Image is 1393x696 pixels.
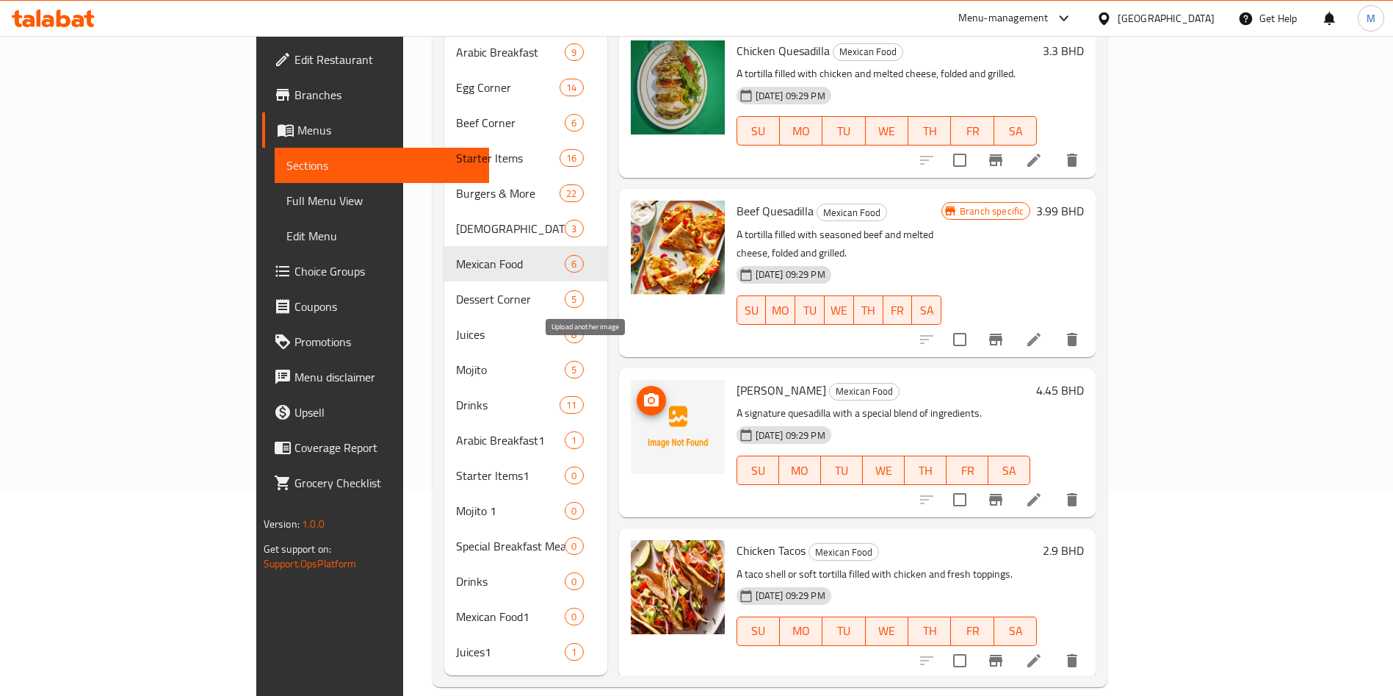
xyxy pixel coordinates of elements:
div: Juices [456,326,565,343]
span: SA [994,460,1024,481]
span: Select to update [944,484,975,515]
div: items [560,184,583,202]
button: SU [737,456,779,485]
button: MO [779,456,821,485]
span: Burgers & More [456,184,560,202]
span: Mexican Food [833,43,902,60]
p: A signature quesadilla with a special blend of ingredients. [737,404,1031,423]
a: Edit menu item [1025,491,1043,509]
button: SU [737,116,780,146]
div: items [560,396,583,414]
a: Upsell [262,395,489,430]
div: Beef Corner6 [444,105,607,140]
span: TU [828,121,859,142]
a: Edit menu item [1025,151,1043,169]
div: Drinks [456,396,560,414]
div: items [565,220,583,237]
button: MO [780,116,822,146]
button: WE [825,295,854,325]
a: Full Menu View [275,183,489,218]
button: MO [780,617,822,646]
span: Juices1 [456,643,565,661]
div: Menu-management [958,10,1049,27]
img: Chicken Tacos [631,540,725,634]
div: Starter Items1 [456,467,565,484]
div: Egg Corner [456,79,560,96]
a: Coupons [262,289,489,324]
span: [PERSON_NAME] [737,379,826,401]
div: items [565,573,583,590]
div: Drinks11 [444,387,607,423]
button: TH [908,617,951,646]
span: WE [872,620,902,642]
span: Mexican Food1 [456,608,565,625]
span: Coupons [294,298,477,315]
span: [DEMOGRAPHIC_DATA] [456,220,565,237]
span: Chicken Tacos [737,539,806,562]
img: Pawans Quesadilla [631,380,725,474]
div: Mexican Food [833,43,903,61]
span: 16 [560,151,582,165]
button: Branch-specific-item [978,143,1013,178]
span: TU [828,620,859,642]
a: Coverage Report [262,430,489,465]
button: SA [988,456,1030,485]
div: items [565,255,583,273]
div: [GEOGRAPHIC_DATA] [1118,10,1215,26]
span: MO [786,620,817,642]
span: Branches [294,86,477,104]
span: MO [785,460,815,481]
span: Choice Groups [294,262,477,280]
div: items [565,43,583,61]
a: Grocery Checklist [262,465,489,501]
span: Menu disclaimer [294,368,477,386]
span: 0 [565,504,582,518]
span: 6 [565,257,582,271]
div: Mexican Food [829,383,900,401]
span: TU [827,460,857,481]
span: Select to update [944,324,975,355]
button: TH [908,116,951,146]
p: A tortilla filled with seasoned beef and melted cheese, folded and grilled. [737,226,941,262]
span: MO [772,300,789,321]
button: delete [1054,322,1090,357]
span: 0 [565,575,582,589]
span: WE [831,300,848,321]
span: Starter Items [456,149,560,167]
button: delete [1054,643,1090,678]
span: SU [743,300,761,321]
span: M [1367,10,1375,26]
span: 1 [565,645,582,659]
div: Arabic Breakfast9 [444,35,607,70]
button: Branch-specific-item [978,322,1013,357]
span: Arabic Breakfast1 [456,431,565,449]
span: 9 [565,46,582,60]
span: FR [889,300,907,321]
div: Mojito 1 [456,502,565,520]
span: 22 [560,187,582,201]
span: [DATE] 09:29 PM [750,428,831,442]
span: 8 [565,328,582,342]
span: 3 [565,222,582,236]
button: SA [994,116,1037,146]
span: Version: [264,514,300,534]
button: TU [821,456,863,485]
button: TU [822,617,865,646]
span: [DATE] 09:29 PM [750,268,831,281]
button: upload picture [637,386,666,415]
span: Beef Quesadilla [737,200,814,222]
span: Menus [297,121,477,139]
span: Dessert Corner [456,290,565,308]
span: Mexican Food [809,544,878,561]
span: Edit Restaurant [294,51,477,68]
span: [DATE] 09:29 PM [750,89,831,103]
button: TU [822,116,865,146]
span: TH [860,300,878,321]
a: Choice Groups [262,254,489,289]
div: items [565,114,583,132]
span: Grocery Checklist [294,474,477,492]
div: items [565,431,583,449]
span: Mojito [456,361,565,379]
